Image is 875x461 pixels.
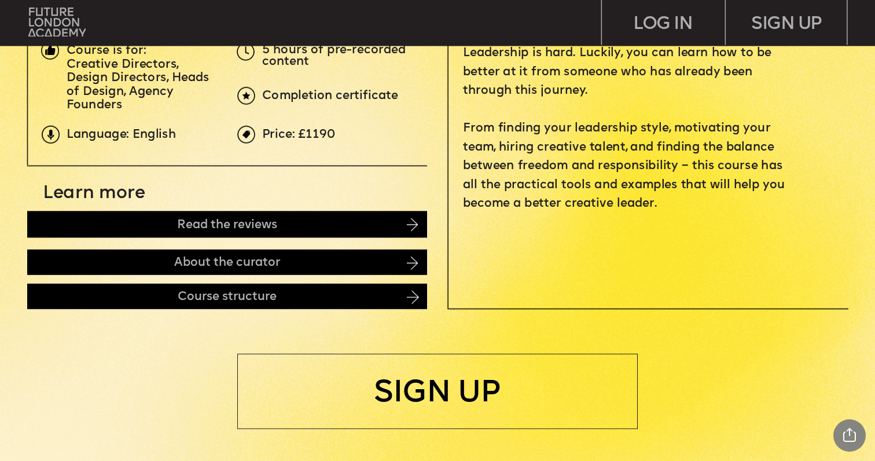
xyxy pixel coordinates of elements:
[463,47,789,210] span: Leadership is hard. Luckily, you can learn how to be better at it from someone who has already be...
[262,43,409,68] span: 5 hours of pre-recorded content
[41,42,59,60] img: image-1fa7eedb-a71f-428c-a033-33de134354ef.png
[407,218,418,232] img: image-14cb1b2c-41b0-4782-8715-07bdb6bd2f06.png
[262,90,398,103] span: Completion certificate
[407,256,418,270] img: image-d430bf59-61f2-4e83-81f2-655be665a85d.png
[43,184,145,202] span: Learn more
[67,44,146,57] span: Course is for:
[42,126,60,144] img: upload-9eb2eadd-7bf9-4b2b-b585-6dd8b9275b41.png
[237,126,255,144] img: upload-969c61fd-ea08-4d05-af36-d273f2608f5e.png
[67,58,212,112] span: Creative Directors, Design Directors, Heads of Design, Agency Founders
[237,42,255,60] img: upload-5dcb7aea-3d7f-4093-a867-f0427182171d.png
[262,128,336,141] span: Price: £1190
[28,8,86,36] img: upload-bfdffa89-fac7-4f57-a443-c7c39906ba42.png
[237,87,255,105] img: upload-6b0d0326-a6ce-441c-aac1-c2ff159b353e.png
[67,128,176,141] span: Language: English
[407,291,419,305] img: image-ebac62b4-e37e-4ca8-99fd-bb379c720805.png
[833,419,866,452] div: Share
